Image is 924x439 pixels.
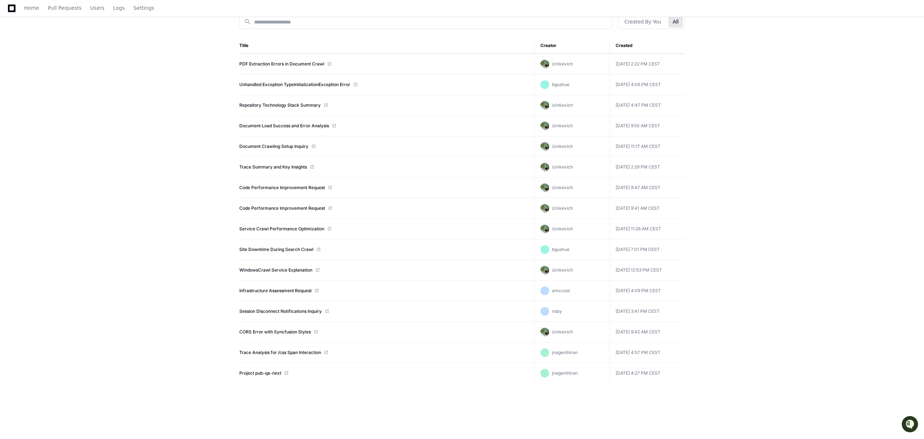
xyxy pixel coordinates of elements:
td: [DATE] 2:29 PM CEST [609,157,685,178]
img: PlayerZero [7,7,22,22]
span: Home [24,6,39,10]
span: jnagenthiran [552,350,578,355]
td: [DATE] 7:01 PM CEST [609,239,685,260]
img: avatar [540,60,549,68]
th: Title [239,38,534,54]
td: [DATE] 9:41 AM CEST [609,198,685,219]
a: Unhandled Exception TypeInitializationException Error [239,82,350,88]
a: Code Performance Improvement Request [239,185,325,191]
a: Code Performance Improvement Request [239,205,325,211]
div: We're offline, but we'll be back soon! [25,61,105,67]
span: bgushue [552,82,569,87]
span: izinkevich [552,164,573,170]
span: nday [552,308,562,314]
span: bgushue [552,247,569,252]
span: izinkevich [552,205,573,211]
span: izinkevich [552,185,573,190]
span: izinkevich [552,123,573,128]
td: [DATE] 2:22 PM CEST [609,54,685,74]
td: [DATE] 11:17 AM CEST [609,136,685,157]
td: [DATE] 4:47 PM CEST [609,95,685,116]
a: Site Downtime During Search Crawl [239,247,313,252]
td: [DATE] 4:06 PM CEST [609,74,685,95]
img: avatar [540,122,549,130]
a: Trace Analysis for /css Span Interaction [239,350,321,355]
div: Start new chat [25,54,119,61]
a: PDF Extraction Errors in Document Crawl [239,61,324,67]
td: [DATE] 4:27 PM CEST [609,363,685,384]
span: jnagenthiran [552,370,578,376]
img: avatar [540,266,549,274]
img: avatar [540,225,549,233]
a: Trace Summary and Key Insights [239,164,307,170]
img: avatar [540,204,549,213]
a: Document Crawling Setup Inquiry [239,144,308,149]
a: Powered byPylon [51,76,87,81]
img: avatar [540,142,549,151]
button: All [668,16,683,27]
td: [DATE] 9:47 AM CEST [609,178,685,198]
td: [DATE] 12:53 PM CEST [609,260,685,281]
td: [DATE] 3:41 PM CEST [609,301,685,322]
mat-icon: search [244,18,251,25]
span: izinkevich [552,144,573,149]
a: Session Disconnect Notifications Inquiry [239,308,322,314]
button: Start new chat [123,56,132,65]
button: Created By You [620,16,665,27]
td: [DATE] 11:28 AM CEST [609,219,685,239]
span: amccool [552,288,570,293]
span: izinkevich [552,267,573,273]
img: avatar [540,183,549,192]
span: Settings [133,6,154,10]
a: Repository Technology Stack Summary [239,102,321,108]
a: CORS Error with Syncfusion Styles [239,329,311,335]
td: [DATE] 4:57 PM CEST [609,342,685,363]
a: Document Load Success and Error Analysis [239,123,329,129]
a: Project pub-qa-next [239,370,281,376]
a: WindowsCrawl Service Explanation [239,267,312,273]
img: avatar [540,328,549,336]
span: izinkevich [552,61,573,67]
a: Infrastructure Assessment Request [239,288,312,294]
th: Created [609,38,685,54]
img: avatar [540,101,549,110]
td: [DATE] 9:42 AM CEST [609,322,685,342]
img: 1756235613930-3d25f9e4-fa56-45dd-b3ad-e072dfbd1548 [7,54,20,67]
span: Users [90,6,104,10]
span: Logs [113,6,125,10]
img: avatar [540,163,549,171]
span: Pull Requests [48,6,81,10]
span: Pylon [72,76,87,81]
span: izinkevich [552,102,573,108]
td: [DATE] 4:09 PM CEST [609,281,685,301]
td: [DATE] 9:55 AM CEST [609,116,685,136]
span: izinkevich [552,329,573,334]
div: Welcome [7,29,132,41]
a: Service Crawl Performance Optimization [239,226,324,232]
iframe: Open customer support [901,415,920,435]
span: izinkevich [552,226,573,231]
th: Creator [534,38,609,54]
